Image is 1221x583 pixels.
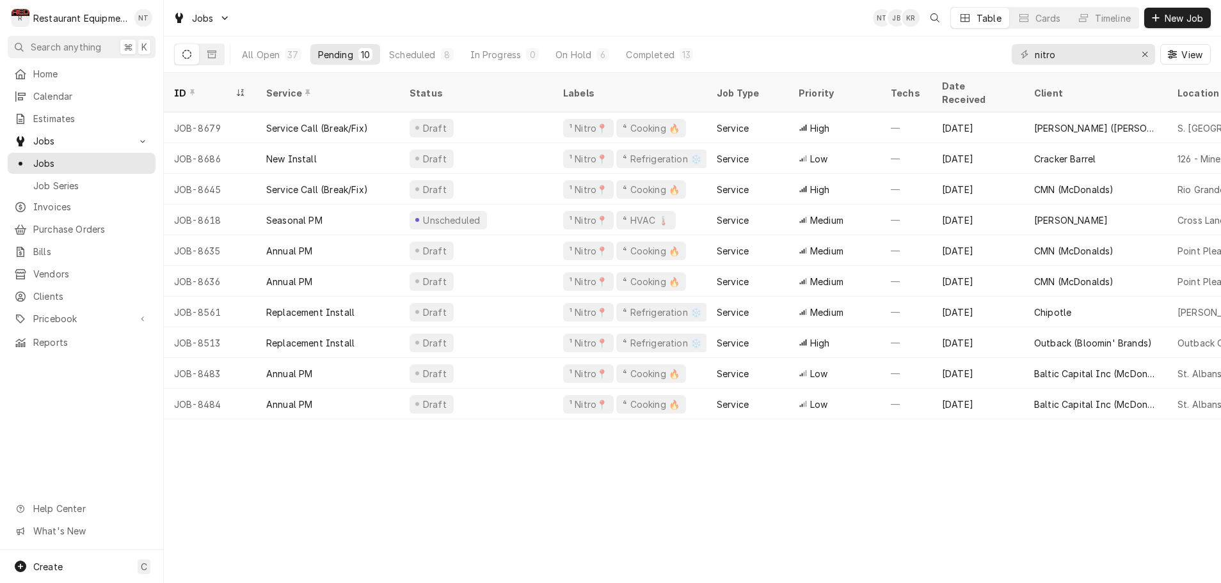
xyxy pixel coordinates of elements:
div: ¹ Nitro📍 [568,152,609,166]
div: ¹ Nitro📍 [568,336,609,350]
div: Draft [421,336,449,350]
div: ⁴ Cooking 🔥 [621,244,681,258]
div: — [881,297,932,327]
div: ⁴ Cooking 🔥 [621,121,681,135]
div: Service [717,336,749,350]
div: In Progress [470,48,522,61]
div: Service [717,275,749,288]
span: Create [33,561,63,572]
span: New Job [1162,12,1206,25]
div: — [881,143,932,174]
div: On Hold [555,48,591,61]
span: Estimates [33,112,149,125]
button: Erase input [1135,44,1155,65]
div: Date Received [942,79,1011,106]
button: Search anything⌘K [8,36,156,58]
div: Service [717,306,749,319]
div: [PERSON_NAME] ([PERSON_NAME]) [1034,121,1157,135]
div: [DATE] [932,389,1024,419]
div: Jaired Brunty's Avatar [888,9,906,27]
div: ¹ Nitro📍 [568,121,609,135]
div: Restaurant Equipment Diagnostics's Avatar [12,9,29,27]
div: ⁴ HVAC 🌡️ [621,214,670,227]
div: ¹ Nitro📍 [568,244,609,258]
div: New Install [266,152,317,166]
div: — [881,113,932,143]
div: Draft [421,152,449,166]
a: Home [8,63,156,84]
span: High [810,183,830,196]
div: ⁴ Cooking 🔥 [621,367,681,380]
div: All Open [242,48,280,61]
div: Service [717,214,749,227]
div: Priority [799,86,868,100]
div: — [881,205,932,235]
div: Seasonal PM [266,214,323,227]
div: [DATE] [932,113,1024,143]
div: ¹ Nitro📍 [568,398,609,411]
div: Service Call (Break/Fix) [266,121,368,135]
div: [PERSON_NAME] [1034,214,1108,227]
div: ¹ Nitro📍 [568,183,609,196]
div: JOB-8513 [164,327,256,358]
div: Service [717,244,749,258]
div: [DATE] [932,143,1024,174]
span: C [141,560,147,573]
div: Completed [626,48,674,61]
div: JB [888,9,906,27]
span: Home [33,67,149,81]
span: Medium [810,306,843,319]
div: [DATE] [932,266,1024,297]
div: JOB-8483 [164,358,256,389]
div: [DATE] [932,205,1024,235]
div: ⁴ Cooking 🔥 [621,275,681,288]
div: Service [266,86,387,100]
div: 6 [599,48,607,61]
a: Reports [8,332,156,353]
div: — [881,389,932,419]
div: Annual PM [266,275,312,288]
div: CMN (McDonalds) [1034,183,1113,196]
a: Calendar [8,86,156,107]
a: Jobs [8,153,156,174]
span: Purchase Orders [33,222,149,236]
div: CMN (McDonalds) [1034,275,1113,288]
a: Go to Pricebook [8,308,156,329]
div: CMN (McDonalds) [1034,244,1113,258]
div: ¹ Nitro📍 [568,306,609,319]
span: Low [810,152,827,166]
div: [DATE] [932,358,1024,389]
div: Baltic Capital Inc (McDonalds Group) [1034,367,1157,380]
div: [DATE] [932,174,1024,205]
div: ¹ Nitro📍 [568,367,609,380]
div: KR [902,9,920,27]
div: [DATE] [932,327,1024,358]
div: — [881,266,932,297]
input: Keyword search [1035,44,1131,65]
div: ⁴ Cooking 🔥 [621,183,681,196]
button: View [1160,44,1211,65]
span: Job Series [33,179,149,192]
span: View [1179,48,1205,61]
div: — [881,235,932,266]
button: New Job [1144,8,1211,28]
span: Low [810,398,827,411]
a: Vendors [8,263,156,284]
a: Go to Jobs [8,130,156,152]
div: ⁴ Cooking 🔥 [621,398,681,411]
a: Clients [8,286,156,307]
div: Unscheduled [422,214,482,227]
div: Replacement Install [266,306,355,319]
button: Open search [925,8,945,28]
span: Jobs [33,134,130,148]
div: Job Type [717,86,778,100]
span: Calendar [33,89,149,103]
div: ID [174,86,233,100]
a: Bills [8,241,156,262]
div: Annual PM [266,367,312,380]
div: — [881,358,932,389]
span: Medium [810,275,843,288]
a: Go to Help Center [8,498,156,519]
div: Timeline [1095,12,1131,25]
div: Annual PM [266,244,312,258]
